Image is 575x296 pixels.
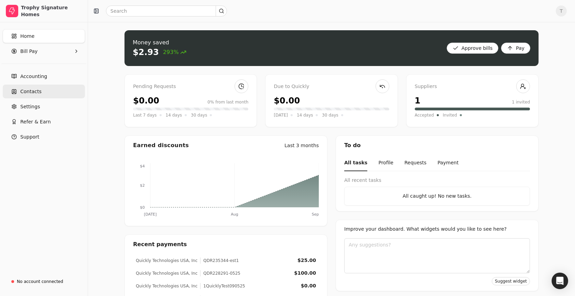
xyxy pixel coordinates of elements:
[133,95,159,107] div: $0.00
[3,100,85,113] a: Settings
[166,112,182,119] span: 14 days
[443,112,457,119] span: Invited
[133,39,186,47] div: Money saved
[191,112,207,119] span: 30 days
[20,48,37,55] span: Bill Pay
[378,155,393,171] button: Profile
[3,115,85,129] button: Refer & Earn
[3,130,85,144] button: Support
[3,69,85,83] a: Accounting
[336,136,538,155] div: To do
[20,118,51,125] span: Refer & Earn
[437,155,458,171] button: Payment
[274,112,288,119] span: [DATE]
[501,43,530,54] button: Pay
[350,193,524,200] div: All caught up! No new tasks.
[552,273,568,289] div: Open Intercom Messenger
[200,270,240,276] div: QDR228291-0525
[322,112,338,119] span: 30 days
[556,6,567,17] button: T
[3,29,85,43] a: Home
[274,83,389,90] div: Due to Quickly
[3,275,85,288] a: No account connected
[125,235,327,254] div: Recent payments
[301,282,316,289] div: $0.00
[20,73,47,80] span: Accounting
[133,83,248,90] div: Pending Requests
[297,112,313,119] span: 14 days
[297,257,316,264] div: $25.00
[140,183,145,188] tspan: $2
[144,212,156,217] tspan: [DATE]
[415,83,530,90] div: Suppliers
[106,6,227,17] input: Search
[136,257,197,264] div: Quickly Technologies USA, Inc
[312,212,319,217] tspan: Sep
[3,44,85,58] button: Bill Pay
[415,112,434,119] span: Accepted
[231,212,238,217] tspan: Aug
[344,155,367,171] button: All tasks
[20,133,39,141] span: Support
[344,177,530,184] div: All recent tasks
[136,283,197,289] div: Quickly Technologies USA, Inc
[140,205,145,210] tspan: $0
[133,141,189,150] div: Earned discounts
[17,278,63,285] div: No account connected
[133,47,159,58] div: $2.93
[492,277,530,285] button: Suggest widget
[21,4,82,18] div: Trophy Signature Homes
[3,85,85,98] a: Contacts
[20,103,40,110] span: Settings
[20,33,34,40] span: Home
[163,48,186,56] span: 293%
[415,95,421,107] div: 1
[207,99,248,105] div: 0% from last month
[512,99,530,105] div: 1 invited
[344,226,530,233] div: Improve your dashboard. What widgets would you like to see here?
[133,112,157,119] span: Last 7 days
[274,95,300,107] div: $0.00
[200,257,239,264] div: QDR235344-est1
[404,155,426,171] button: Requests
[20,88,42,95] span: Contacts
[447,43,499,54] button: Approve bills
[136,270,197,276] div: Quickly Technologies USA, Inc
[200,283,245,289] div: 1QuicklyTest090525
[284,142,319,149] div: Last 3 months
[140,164,145,168] tspan: $4
[294,270,316,277] div: $100.00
